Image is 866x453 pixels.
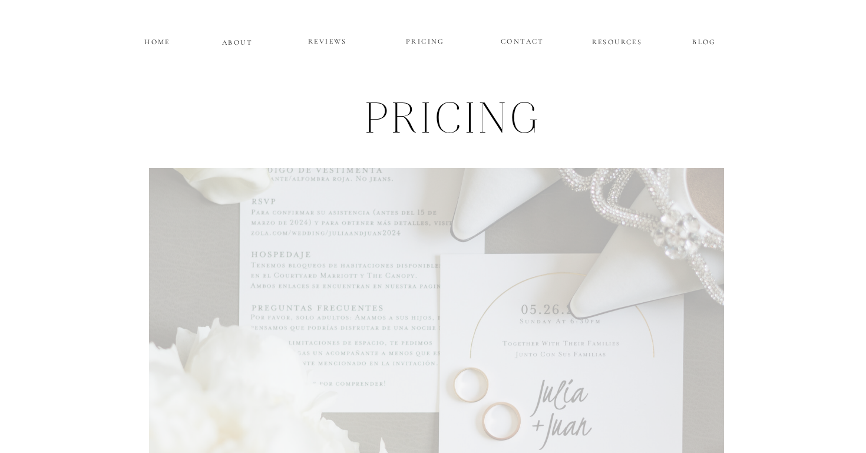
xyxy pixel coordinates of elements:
a: HOME [143,35,172,45]
a: CONTACT [501,35,544,45]
a: BLOG [677,35,731,45]
h1: pRICING [184,90,724,154]
a: REVIEWS [292,35,363,49]
a: RESOURCES [590,35,644,45]
a: PRICING [390,35,461,49]
a: ABOUT [222,36,253,46]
